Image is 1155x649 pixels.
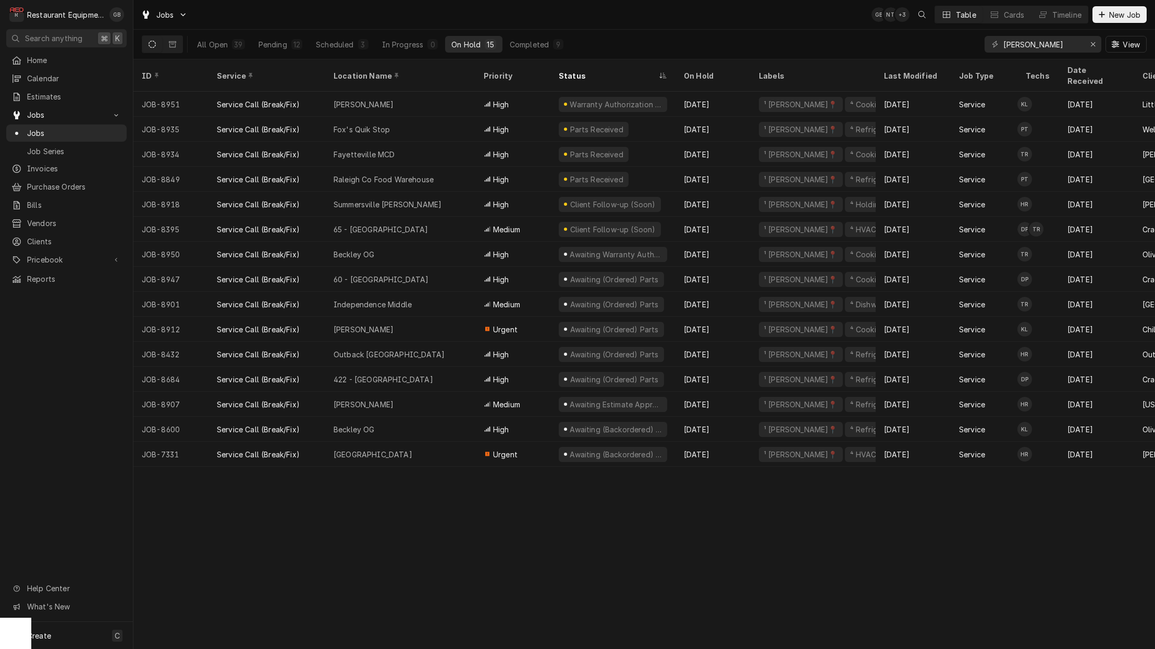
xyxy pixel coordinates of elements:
[217,424,300,435] div: Service Call (Break/Fix)
[133,417,208,442] div: JOB-8600
[1107,9,1142,20] span: New Job
[876,142,951,167] div: [DATE]
[876,392,951,417] div: [DATE]
[334,124,390,135] div: Fox's Quik Stop
[217,149,300,160] div: Service Call (Break/Fix)
[1017,422,1032,436] div: KL
[959,374,985,385] div: Service
[1017,372,1032,386] div: Donovan Pruitt's Avatar
[849,224,889,235] div: ⁴ HVAC 🌡️
[1017,297,1032,311] div: Thomas Ross's Avatar
[1092,6,1147,23] button: New Job
[6,52,127,69] a: Home
[6,270,127,288] a: Reports
[234,39,242,50] div: 39
[487,39,494,50] div: 15
[763,274,839,285] div: ¹ [PERSON_NAME]📍
[763,99,839,110] div: ¹ [PERSON_NAME]📍
[675,442,751,467] div: [DATE]
[27,236,121,247] span: Clients
[133,392,208,417] div: JOB-8907
[876,292,951,317] div: [DATE]
[763,199,839,210] div: ¹ [PERSON_NAME]📍
[569,299,659,310] div: Awaiting (Ordered) Parts
[1017,122,1032,136] div: Paxton Turner's Avatar
[1052,9,1082,20] div: Timeline
[6,143,127,160] a: Job Series
[9,7,24,22] div: Restaurant Equipment Diagnostics's Avatar
[1003,36,1082,53] input: Keyword search
[334,249,375,260] div: Beckley OG
[217,349,300,360] div: Service Call (Break/Fix)
[9,7,24,22] div: R
[217,70,315,81] div: Service
[27,9,104,20] div: Restaurant Equipment Diagnostics
[1059,242,1134,267] div: [DATE]
[25,33,82,44] span: Search anything
[217,399,300,410] div: Service Call (Break/Fix)
[109,7,124,22] div: Gary Beaver's Avatar
[1059,342,1134,367] div: [DATE]
[569,249,663,260] div: Awaiting Warranty Authorization
[849,124,915,135] div: ⁴ Refrigeration ❄️
[334,149,395,160] div: Fayetteville MCD
[569,199,656,210] div: Client Follow-up (Soon)
[1059,267,1134,292] div: [DATE]
[959,224,985,235] div: Service
[959,349,985,360] div: Service
[493,199,509,210] span: High
[569,224,656,235] div: Client Follow-up (Soon)
[334,399,394,410] div: [PERSON_NAME]
[1059,117,1134,142] div: [DATE]
[1017,197,1032,211] div: HR
[217,299,300,310] div: Service Call (Break/Fix)
[493,224,520,235] span: Medium
[493,174,509,185] span: High
[493,449,518,460] span: Urgent
[876,192,951,217] div: [DATE]
[27,218,121,229] span: Vendors
[27,199,121,210] span: Bills
[27,91,121,102] span: Estimates
[133,142,208,167] div: JOB-8934
[27,583,120,594] span: Help Center
[133,192,208,217] div: JOB-8918
[1017,147,1032,161] div: Thomas Ross's Avatar
[883,7,898,22] div: Nick Tussey's Avatar
[6,598,127,615] a: Go to What's New
[959,424,985,435] div: Service
[959,299,985,310] div: Service
[115,630,120,641] span: C
[1017,397,1032,411] div: Hunter Ralston's Avatar
[6,215,127,232] a: Vendors
[959,149,985,160] div: Service
[217,274,300,285] div: Service Call (Break/Fix)
[493,349,509,360] span: High
[1017,247,1032,261] div: Thomas Ross's Avatar
[956,9,976,20] div: Table
[217,224,300,235] div: Service Call (Break/Fix)
[684,70,740,81] div: On Hold
[959,249,985,260] div: Service
[675,317,751,342] div: [DATE]
[876,442,951,467] div: [DATE]
[1059,392,1134,417] div: [DATE]
[959,449,985,460] div: Service
[1017,97,1032,111] div: KL
[559,70,657,81] div: Status
[6,251,127,268] a: Go to Pricebook
[876,217,951,242] div: [DATE]
[849,399,915,410] div: ⁴ Refrigeration ❄️
[27,73,121,84] span: Calendar
[1017,322,1032,336] div: Kaleb Lewis's Avatar
[1017,272,1032,286] div: DP
[895,7,910,22] div: + 3
[156,9,174,20] span: Jobs
[1017,147,1032,161] div: TR
[849,199,935,210] div: ⁴ Holding & Warming ♨️
[1017,222,1032,236] div: Donovan Pruitt's Avatar
[27,146,121,157] span: Job Series
[759,70,867,81] div: Labels
[876,242,951,267] div: [DATE]
[493,124,509,135] span: High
